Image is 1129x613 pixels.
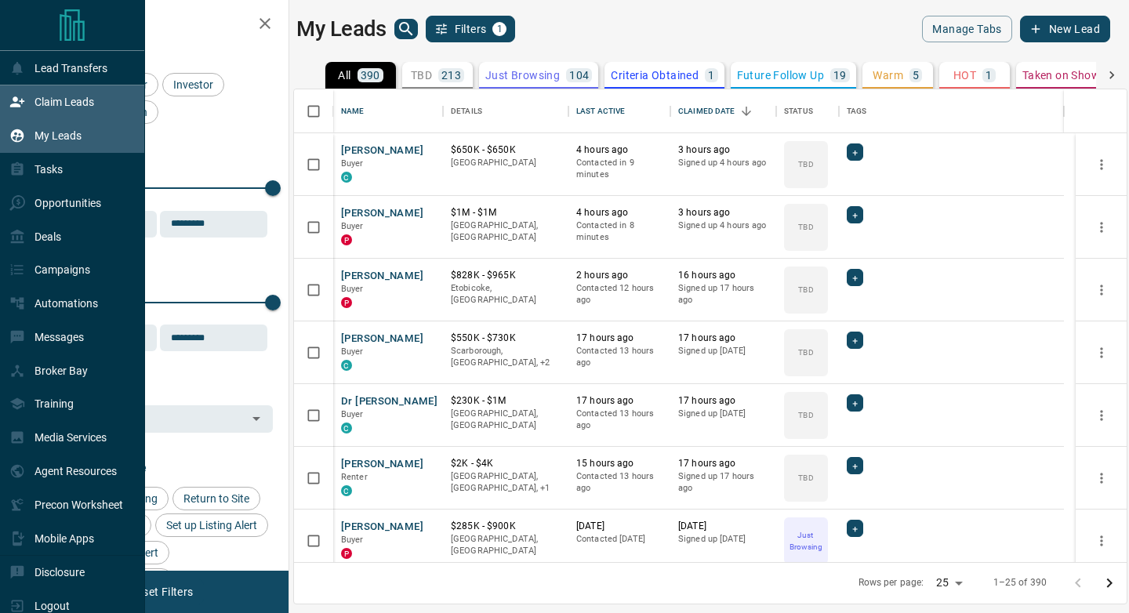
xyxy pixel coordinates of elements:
[341,346,364,357] span: Buyer
[678,457,768,470] p: 17 hours ago
[1090,216,1113,239] button: more
[341,472,368,482] span: Renter
[930,571,967,594] div: 25
[576,394,663,408] p: 17 hours ago
[737,70,824,81] p: Future Follow Up
[852,521,858,536] span: +
[776,89,839,133] div: Status
[839,89,1064,133] div: Tags
[798,158,813,170] p: TBD
[678,345,768,357] p: Signed up [DATE]
[451,89,482,133] div: Details
[341,360,352,371] div: condos.ca
[576,332,663,345] p: 17 hours ago
[852,207,858,223] span: +
[873,70,903,81] p: Warm
[678,332,768,345] p: 17 hours ago
[852,332,858,348] span: +
[426,16,516,42] button: Filters1
[341,89,365,133] div: Name
[341,332,423,346] button: [PERSON_NAME]
[735,100,757,122] button: Sort
[913,70,919,81] p: 5
[245,408,267,430] button: Open
[451,332,561,345] p: $550K - $730K
[451,269,561,282] p: $828K - $965K
[576,89,625,133] div: Last Active
[394,19,418,39] button: search button
[568,89,670,133] div: Last Active
[798,409,813,421] p: TBD
[576,408,663,432] p: Contacted 13 hours ago
[451,206,561,219] p: $1M - $1M
[576,470,663,495] p: Contacted 13 hours ago
[451,157,561,169] p: [GEOGRAPHIC_DATA]
[341,234,352,245] div: property.ca
[708,70,714,81] p: 1
[172,487,260,510] div: Return to Site
[161,519,263,531] span: Set up Listing Alert
[341,548,352,559] div: property.ca
[451,520,561,533] p: $285K - $900K
[50,16,273,34] h2: Filters
[361,70,380,81] p: 390
[341,158,364,169] span: Buyer
[1022,70,1122,81] p: Taken on Showings
[341,457,423,472] button: [PERSON_NAME]
[178,492,255,505] span: Return to Site
[341,520,423,535] button: [PERSON_NAME]
[1090,466,1113,490] button: more
[451,533,561,557] p: [GEOGRAPHIC_DATA], [GEOGRAPHIC_DATA]
[411,70,432,81] p: TBD
[678,394,768,408] p: 17 hours ago
[798,221,813,233] p: TBD
[296,16,387,42] h1: My Leads
[1090,153,1113,176] button: more
[576,269,663,282] p: 2 hours ago
[847,394,863,412] div: +
[678,269,768,282] p: 16 hours ago
[847,143,863,161] div: +
[576,143,663,157] p: 4 hours ago
[1090,341,1113,365] button: more
[569,70,589,81] p: 104
[678,408,768,420] p: Signed up [DATE]
[443,89,568,133] div: Details
[451,143,561,157] p: $650K - $650K
[986,70,992,81] p: 1
[341,485,352,496] div: condos.ca
[485,70,560,81] p: Just Browsing
[155,513,268,537] div: Set up Listing Alert
[576,282,663,306] p: Contacted 12 hours ago
[576,520,663,533] p: [DATE]
[451,408,561,432] p: [GEOGRAPHIC_DATA], [GEOGRAPHIC_DATA]
[341,143,423,158] button: [PERSON_NAME]
[451,219,561,244] p: [GEOGRAPHIC_DATA], [GEOGRAPHIC_DATA]
[859,576,924,589] p: Rows per page:
[341,206,423,221] button: [PERSON_NAME]
[576,533,663,546] p: Contacted [DATE]
[670,89,776,133] div: Claimed Date
[576,345,663,369] p: Contacted 13 hours ago
[341,172,352,183] div: condos.ca
[341,394,437,409] button: Dr [PERSON_NAME]
[678,89,735,133] div: Claimed Date
[1090,278,1113,302] button: more
[847,206,863,223] div: +
[852,395,858,411] span: +
[451,457,561,470] p: $2K - $4K
[341,269,423,284] button: [PERSON_NAME]
[451,470,561,495] p: Toronto
[576,457,663,470] p: 15 hours ago
[338,70,350,81] p: All
[576,157,663,181] p: Contacted in 9 minutes
[162,73,224,96] div: Investor
[341,423,352,433] div: condos.ca
[786,529,826,553] p: Just Browsing
[852,458,858,473] span: +
[852,270,858,285] span: +
[341,535,364,545] span: Buyer
[1094,568,1125,599] button: Go to next page
[333,89,443,133] div: Name
[678,206,768,219] p: 3 hours ago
